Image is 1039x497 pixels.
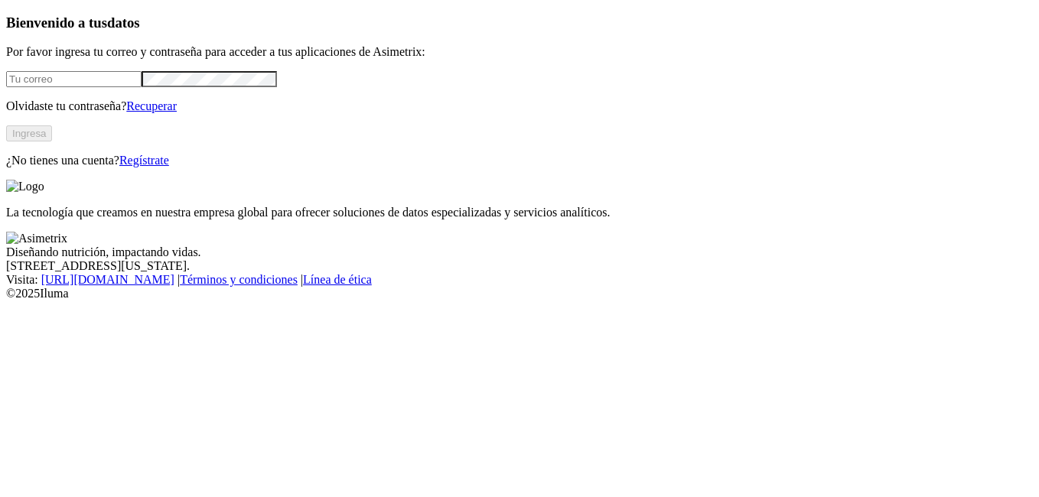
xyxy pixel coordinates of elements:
[6,273,1033,287] div: Visita : | |
[6,206,1033,219] p: La tecnología que creamos en nuestra empresa global para ofrecer soluciones de datos especializad...
[180,273,298,286] a: Términos y condiciones
[6,287,1033,300] div: © 2025 Iluma
[6,99,1033,113] p: Olvidaste tu contraseña?
[6,245,1033,259] div: Diseñando nutrición, impactando vidas.
[6,154,1033,167] p: ¿No tienes una cuenta?
[126,99,177,112] a: Recuperar
[6,71,142,87] input: Tu correo
[6,232,67,245] img: Asimetrix
[107,15,140,31] span: datos
[6,45,1033,59] p: Por favor ingresa tu correo y contraseña para acceder a tus aplicaciones de Asimetrix:
[303,273,372,286] a: Línea de ética
[6,15,1033,31] h3: Bienvenido a tus
[6,259,1033,273] div: [STREET_ADDRESS][US_STATE].
[6,125,52,141] button: Ingresa
[41,273,174,286] a: [URL][DOMAIN_NAME]
[6,180,44,193] img: Logo
[119,154,169,167] a: Regístrate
